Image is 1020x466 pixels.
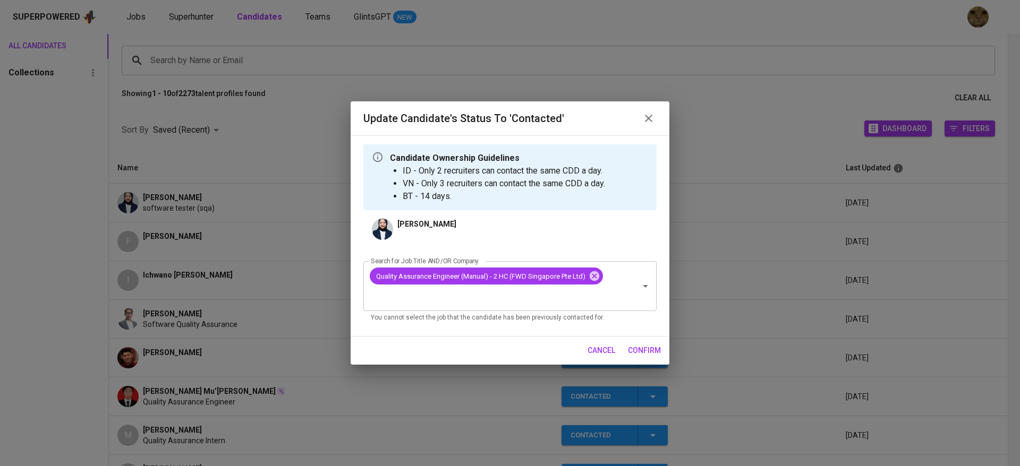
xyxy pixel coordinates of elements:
p: [PERSON_NAME] [397,219,456,229]
span: cancel [588,344,615,357]
li: BT - 14 days. [403,190,605,203]
p: You cannot select the job that the candidate has been previously contacted for. [371,313,649,323]
li: ID - Only 2 recruiters can contact the same CDD a day. [403,165,605,177]
button: Open [638,279,653,294]
span: Quality Assurance Engineer (Manual) - 2 HC (FWD Singapore Pte Ltd) [370,271,592,281]
p: Candidate Ownership Guidelines [390,152,605,165]
button: confirm [624,341,665,360]
h6: Update Candidate's Status to 'Contacted' [363,110,564,127]
img: 088a0ed8821756f15dfbbacce57d17ee.jpg [372,219,393,240]
li: VN - Only 3 recruiters can contact the same CDD a day. [403,177,605,190]
div: Quality Assurance Engineer (Manual) - 2 HC (FWD Singapore Pte Ltd) [370,267,603,284]
span: confirm [628,344,661,357]
button: cancel [583,341,619,360]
